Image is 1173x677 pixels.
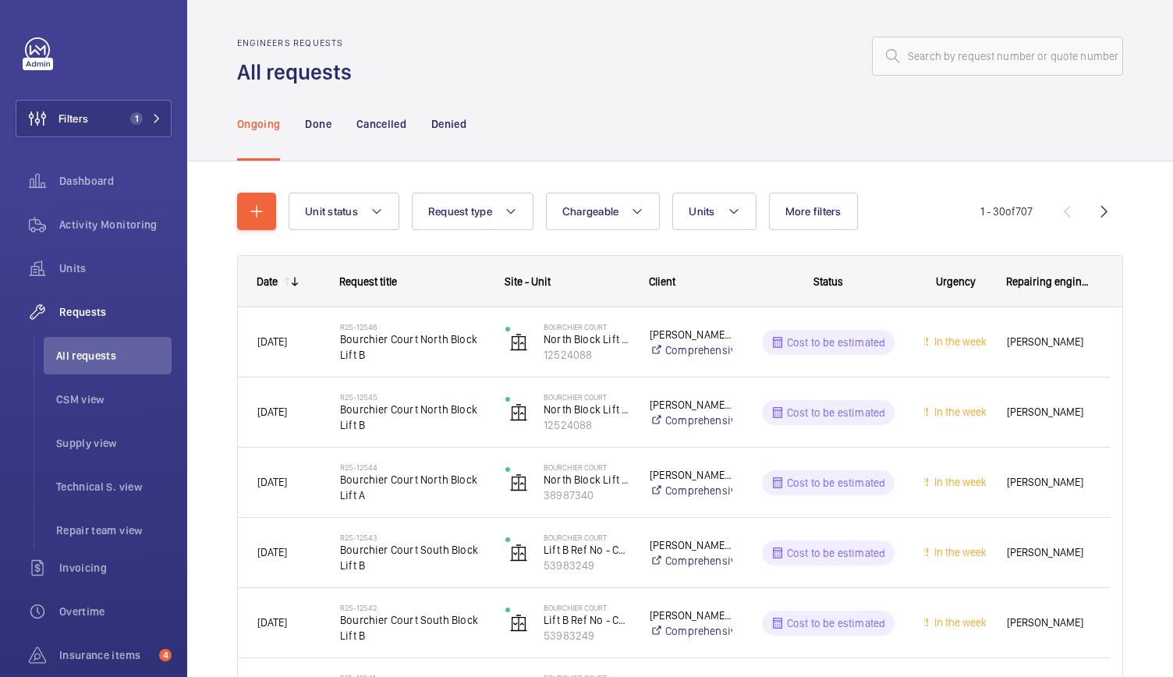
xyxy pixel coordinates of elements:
[130,112,143,125] span: 1
[1007,614,1091,632] span: [PERSON_NAME]
[59,261,172,276] span: Units
[1006,275,1092,288] span: Repairing engineer
[544,347,629,363] p: 12524088
[237,116,280,132] p: Ongoing
[787,475,886,491] p: Cost to be estimated
[509,333,528,352] img: elevator.svg
[931,476,987,488] span: In the week
[650,553,732,569] a: Comprehensive
[16,100,172,137] button: Filters1
[544,487,629,503] p: 38987340
[672,193,756,230] button: Units
[650,467,732,483] p: [PERSON_NAME] and [PERSON_NAME] National Lift Contract
[544,533,629,542] p: Bourchier Court
[1007,544,1091,562] span: [PERSON_NAME]
[650,413,732,428] a: Comprehensive
[650,483,732,498] a: Comprehensive
[340,542,485,573] span: Bourchier Court South Block Lift B
[650,327,732,342] p: [PERSON_NAME] and [PERSON_NAME] National Lift Contract
[1007,473,1091,491] span: [PERSON_NAME]
[787,615,886,631] p: Cost to be estimated
[1007,403,1091,421] span: [PERSON_NAME]
[785,205,842,218] span: More filters
[544,463,629,472] p: Bourchier Court
[340,331,485,363] span: Bourchier Court North Block Lift B
[787,405,886,420] p: Cost to be estimated
[340,603,485,612] h2: R25-12542
[544,542,629,558] p: Lift B Ref No - CPN70473
[56,348,172,363] span: All requests
[931,546,987,558] span: In the week
[980,206,1033,217] span: 1 - 30 707
[56,479,172,494] span: Technical S. view
[813,275,843,288] span: Status
[650,397,732,413] p: [PERSON_NAME] and [PERSON_NAME] National Lift Contract
[787,335,886,350] p: Cost to be estimated
[509,473,528,492] img: elevator.svg
[339,275,397,288] span: Request title
[257,616,287,629] span: [DATE]
[257,476,287,488] span: [DATE]
[544,628,629,643] p: 53983249
[59,217,172,232] span: Activity Monitoring
[340,533,485,542] h2: R25-12543
[509,544,528,562] img: elevator.svg
[872,37,1123,76] input: Search by request number or quote number
[56,392,172,407] span: CSM view
[56,435,172,451] span: Supply view
[544,392,629,402] p: Bourchier Court
[936,275,976,288] span: Urgency
[340,463,485,472] h2: R25-12544
[650,623,732,639] a: Comprehensive
[769,193,858,230] button: More filters
[509,614,528,633] img: elevator.svg
[544,603,629,612] p: Bourchier Court
[340,392,485,402] h2: R25-12545
[428,205,492,218] span: Request type
[505,275,551,288] span: Site - Unit
[544,558,629,573] p: 53983249
[431,116,466,132] p: Denied
[412,193,533,230] button: Request type
[59,173,172,189] span: Dashboard
[509,403,528,422] img: elevator.svg
[59,304,172,320] span: Requests
[289,193,399,230] button: Unit status
[305,116,331,132] p: Done
[340,322,485,331] h2: R25-12546
[58,111,88,126] span: Filters
[1005,205,1015,218] span: of
[356,116,406,132] p: Cancelled
[544,612,629,628] p: Lift B Ref No - CPN70473
[59,604,172,619] span: Overtime
[257,546,287,558] span: [DATE]
[650,608,732,623] p: [PERSON_NAME] and [PERSON_NAME] National Lift Contract
[787,545,886,561] p: Cost to be estimated
[562,205,619,218] span: Chargeable
[305,205,358,218] span: Unit status
[340,472,485,503] span: Bourchier Court North Block Lift A
[650,342,732,358] a: Comprehensive
[1007,333,1091,351] span: [PERSON_NAME]
[544,417,629,433] p: 12524088
[257,406,287,418] span: [DATE]
[237,37,361,48] h2: Engineers requests
[544,322,629,331] p: Bourchier Court
[689,205,714,218] span: Units
[257,335,287,348] span: [DATE]
[650,537,732,553] p: [PERSON_NAME] and [PERSON_NAME] National Lift Contract
[544,472,629,487] p: North Block Lift A - CPN70474
[340,402,485,433] span: Bourchier Court North Block Lift B
[237,58,361,87] h1: All requests
[340,612,485,643] span: Bourchier Court South Block Lift B
[56,523,172,538] span: Repair team view
[257,275,278,288] div: Date
[931,406,987,418] span: In the week
[59,560,172,576] span: Invoicing
[649,275,675,288] span: Client
[544,331,629,347] p: North Block Lift B Ref No - CPN70475
[159,649,172,661] span: 4
[931,335,987,348] span: In the week
[59,647,153,663] span: Insurance items
[546,193,661,230] button: Chargeable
